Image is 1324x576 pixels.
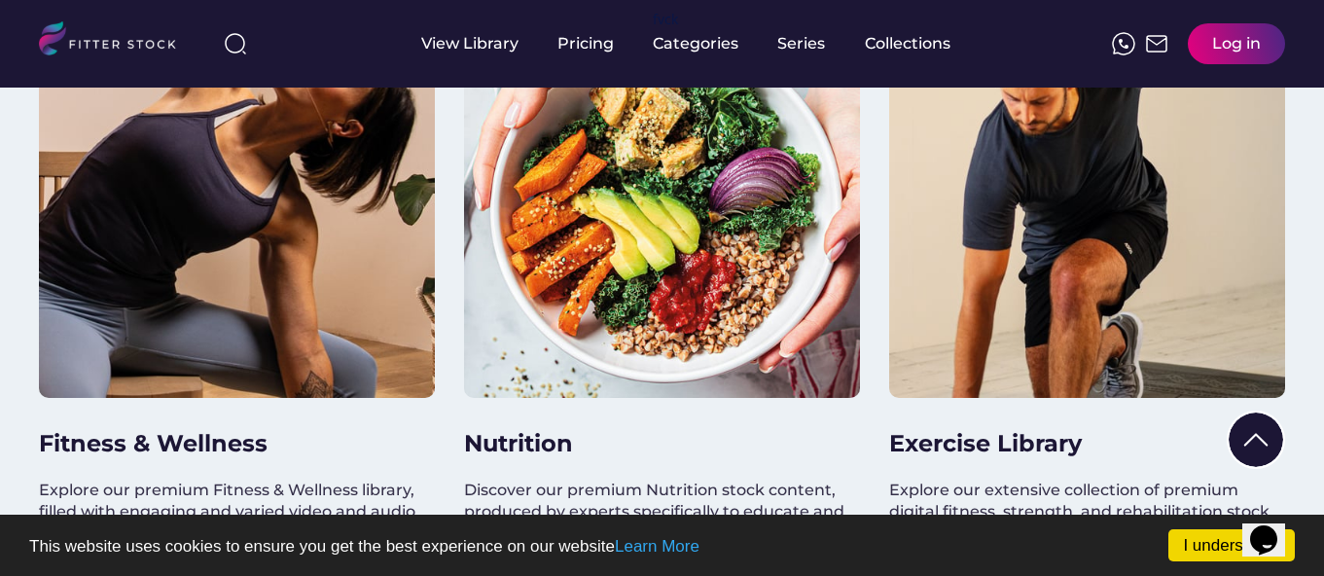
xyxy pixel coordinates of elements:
[224,32,247,55] img: search-normal%203.svg
[1112,32,1135,55] img: meteor-icons_whatsapp%20%281%29.svg
[889,481,1281,521] span: Explore our extensive collection of premium digital fitness, strength, and rehabilitation stock...
[615,537,699,556] a: Learn More
[1212,33,1261,54] div: Log in
[39,21,193,61] img: LOGO.svg
[39,427,435,460] h3: Fitness & Wellness
[1229,413,1283,467] img: Group%201000002322%20%281%29.svg
[29,538,1295,555] p: This website uses cookies to ensure you get the best experience on our website
[464,480,860,523] div: Discover our premium Nutrition stock content, produced by experts specifically to educate and...
[421,33,519,54] div: View Library
[865,33,950,54] div: Collections
[1168,529,1295,561] a: I understand!
[464,427,860,460] h3: Nutrition
[1145,32,1168,55] img: Frame%2051.svg
[653,33,738,54] div: Categories
[889,427,1285,460] h3: Exercise Library
[653,10,678,29] div: fvck
[557,33,614,54] div: Pricing
[1242,498,1305,557] iframe: chat widget
[39,480,435,523] div: Explore our premium Fitness & Wellness library, filled with engaging and varied video and audio...
[777,33,826,54] div: Series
